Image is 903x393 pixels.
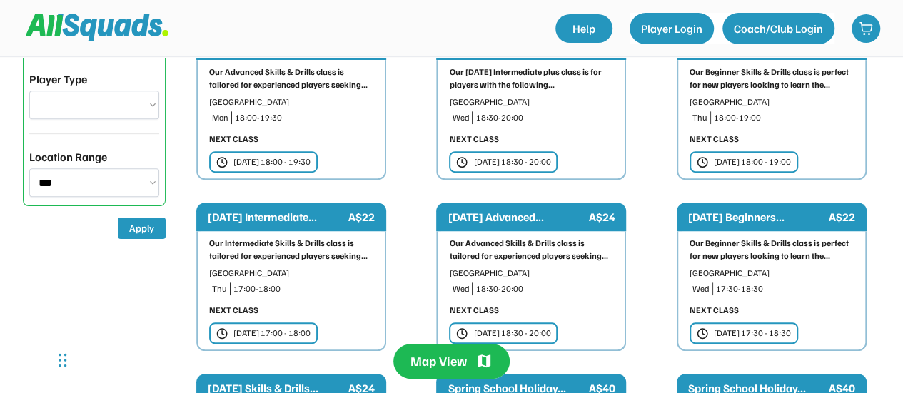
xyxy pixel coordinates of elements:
div: NEXT CLASS [209,133,258,146]
div: 18:00-19:30 [235,111,373,124]
div: [DATE] 18:00 - 19:00 [714,155,791,168]
div: Our [DATE] Intermediate plus class is for players with the following... [449,66,613,91]
div: NEXT CLASS [209,304,258,317]
div: Wed [452,111,469,124]
button: Coach/Club Login [722,13,834,44]
div: [DATE] Advanced... [448,208,585,225]
div: 17:30-18:30 [716,282,854,295]
div: Our Beginner Skills & Drills class is perfect for new players looking to learn the... [690,237,854,262]
img: clock.svg [697,327,708,340]
div: Our Intermediate Skills & Drills class is tailored for experienced players seeking... [209,237,373,262]
div: Thu [692,111,707,124]
div: NEXT CLASS [690,133,739,146]
img: clock.svg [456,327,468,340]
div: [GEOGRAPHIC_DATA] [209,267,373,280]
div: Location Range [29,148,107,165]
div: [DATE] Beginners... [688,208,826,225]
img: clock.svg [216,156,228,168]
img: clock.svg [456,156,468,168]
div: Wed [452,282,469,295]
div: 18:30-20:00 [475,282,613,295]
div: Our Advanced Skills & Drills class is tailored for experienced players seeking... [209,66,373,91]
button: Apply [118,218,166,239]
div: NEXT CLASS [690,304,739,317]
div: Player Type [29,71,87,88]
div: Wed [692,282,710,295]
div: A$24 [588,208,615,225]
div: A$22 [829,208,855,225]
div: NEXT CLASS [449,304,498,317]
div: NEXT CLASS [449,133,498,146]
div: [DATE] 18:30 - 20:00 [473,327,550,340]
div: [GEOGRAPHIC_DATA] [209,96,373,108]
img: Squad%20Logo.svg [26,14,168,41]
div: [GEOGRAPHIC_DATA] [449,96,613,108]
div: Thu [212,282,227,295]
a: Help [555,14,612,43]
div: Map View [410,352,467,370]
button: Player Login [630,13,714,44]
img: clock.svg [697,156,708,168]
div: [DATE] 17:30 - 18:30 [714,327,791,340]
div: [GEOGRAPHIC_DATA] [690,267,854,280]
div: [DATE] 18:00 - 19:30 [233,155,311,168]
div: [GEOGRAPHIC_DATA] [449,267,613,280]
div: Our Beginner Skills & Drills class is perfect for new players looking to learn the... [690,66,854,91]
img: shopping-cart-01%20%281%29.svg [859,21,873,36]
div: 17:00-18:00 [233,282,373,295]
div: [DATE] 18:30 - 20:00 [473,155,550,168]
div: [GEOGRAPHIC_DATA] [690,96,854,108]
div: Our Advanced Skills & Drills class is tailored for experienced players seeking... [449,237,613,262]
div: 18:00-19:00 [714,111,854,124]
div: [DATE] Intermediate... [208,208,345,225]
div: Mon [212,111,228,124]
div: [DATE] 17:00 - 18:00 [233,327,311,340]
div: A$22 [348,208,375,225]
img: clock.svg [216,327,228,340]
div: 18:30-20:00 [475,111,613,124]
